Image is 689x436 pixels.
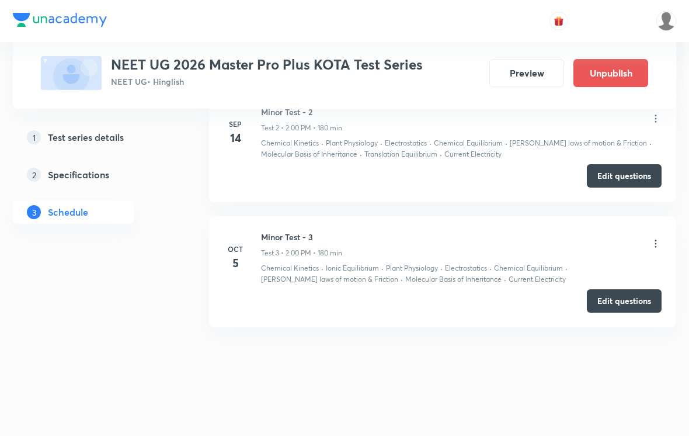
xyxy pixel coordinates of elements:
h5: Specifications [48,168,109,182]
h6: Sep [224,119,247,129]
p: Chemical Equilibrium [434,138,503,148]
h6: Minor Test - 3 [261,231,342,243]
div: · [321,263,323,274]
p: Molecular Basis of Inheritance [405,274,502,285]
div: · [440,263,443,274]
h5: Schedule [48,205,88,219]
a: 2Specifications [13,163,172,186]
img: Amit kumar [656,11,676,31]
button: avatar [549,12,568,30]
button: Unpublish [573,59,648,87]
p: Molecular Basis of Inheritance [261,149,357,160]
div: · [429,138,432,148]
h6: Minor Test - 2 [261,106,342,118]
div: · [321,138,323,148]
p: Current Electricity [444,149,502,160]
p: Electrostatics [445,263,487,274]
div: · [489,263,492,274]
p: Plant Physiology [386,263,438,274]
p: 3 [27,205,41,219]
div: · [381,263,384,274]
p: Ionic Equilibrium [326,263,379,274]
p: Plant Physiology [326,138,378,148]
p: Test 2 • 2:00 PM • 180 min [261,123,342,133]
button: Edit questions [587,289,662,313]
p: Chemical Kinetics [261,263,319,274]
img: avatar [554,16,564,26]
img: Company Logo [13,13,107,27]
a: 1Test series details [13,126,172,149]
p: [PERSON_NAME] laws of motion & Friction [261,274,398,285]
p: Electrostatics [385,138,427,148]
p: [PERSON_NAME] laws of motion & Friction [510,138,647,148]
h6: Oct [224,244,247,254]
h4: 14 [224,129,247,147]
p: 1 [27,130,41,144]
div: · [360,149,362,160]
p: NEET UG • Hinglish [111,75,423,88]
p: Current Electricity [509,274,566,285]
div: · [380,138,382,148]
h5: Test series details [48,130,124,144]
p: Chemical Kinetics [261,138,319,148]
p: Test 3 • 2:00 PM • 180 min [261,248,342,258]
div: · [649,138,652,148]
div: · [565,263,568,274]
div: · [440,149,442,160]
p: Translation Equilibrium [364,149,437,160]
a: Company Logo [13,13,107,30]
p: 2 [27,168,41,182]
img: fallback-thumbnail.png [41,56,102,90]
div: · [401,274,403,285]
button: Edit questions [587,164,662,188]
div: · [505,138,507,148]
h3: NEET UG 2026 Master Pro Plus KOTA Test Series [111,56,423,73]
button: Preview [489,59,564,87]
p: Chemical Equilibrium [494,263,563,274]
h4: 5 [224,254,247,272]
div: · [504,274,506,285]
